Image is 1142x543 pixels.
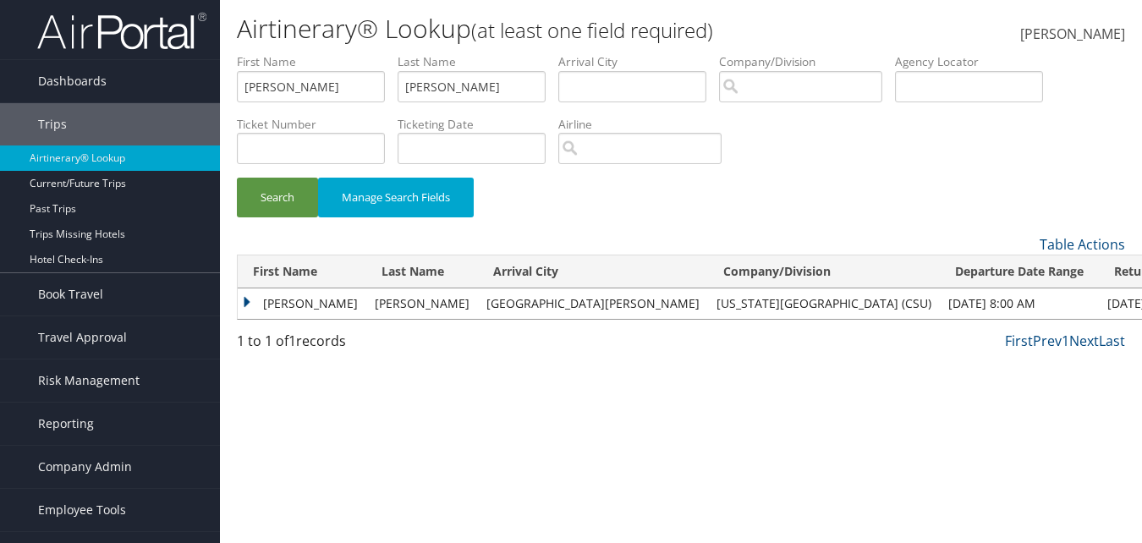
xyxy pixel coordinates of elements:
label: Airline [558,116,734,133]
span: Risk Management [38,359,140,402]
span: 1 [288,332,296,350]
label: Company/Division [719,53,895,70]
label: Last Name [398,53,558,70]
a: Table Actions [1040,235,1125,254]
td: [US_STATE][GEOGRAPHIC_DATA] (CSU) [708,288,940,319]
h1: Airtinerary® Lookup [237,11,829,47]
span: Book Travel [38,273,103,315]
a: Prev [1033,332,1062,350]
a: 1 [1062,332,1069,350]
small: (at least one field required) [471,16,713,44]
label: Ticketing Date [398,116,558,133]
span: Dashboards [38,60,107,102]
td: [PERSON_NAME] [238,288,366,319]
span: Travel Approval [38,316,127,359]
th: Company/Division [708,255,940,288]
td: [PERSON_NAME] [366,288,478,319]
a: Last [1099,332,1125,350]
button: Manage Search Fields [318,178,474,217]
span: Trips [38,103,67,145]
button: Search [237,178,318,217]
span: Employee Tools [38,489,126,531]
a: Next [1069,332,1099,350]
label: Arrival City [558,53,719,70]
img: airportal-logo.png [37,11,206,51]
span: Company Admin [38,446,132,488]
td: [DATE] 8:00 AM [940,288,1099,319]
span: [PERSON_NAME] [1020,25,1125,43]
a: First [1005,332,1033,350]
th: Last Name: activate to sort column ascending [366,255,478,288]
th: Arrival City: activate to sort column ascending [478,255,708,288]
label: First Name [237,53,398,70]
label: Agency Locator [895,53,1056,70]
div: 1 to 1 of records [237,331,440,359]
th: Departure Date Range: activate to sort column ascending [940,255,1099,288]
label: Ticket Number [237,116,398,133]
td: [GEOGRAPHIC_DATA][PERSON_NAME] [478,288,708,319]
a: [PERSON_NAME] [1020,8,1125,61]
span: Reporting [38,403,94,445]
th: First Name: activate to sort column ascending [238,255,366,288]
